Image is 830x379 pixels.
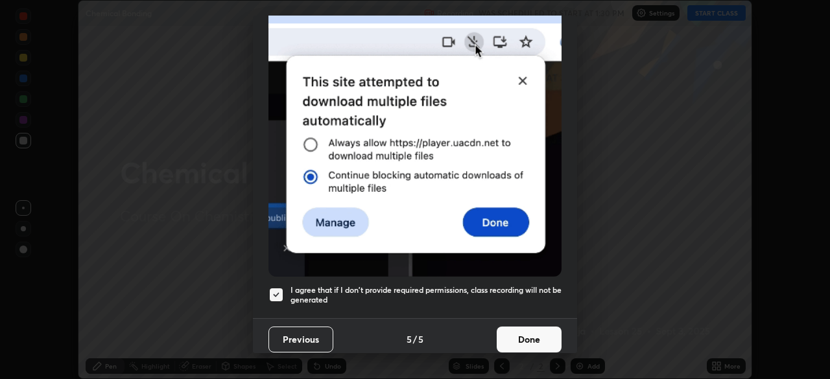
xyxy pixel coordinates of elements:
button: Done [497,327,562,352]
h4: 5 [418,332,423,346]
button: Previous [268,327,333,352]
h4: 5 [407,332,412,346]
h5: I agree that if I don't provide required permissions, class recording will not be generated [290,285,562,305]
h4: / [413,332,417,346]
